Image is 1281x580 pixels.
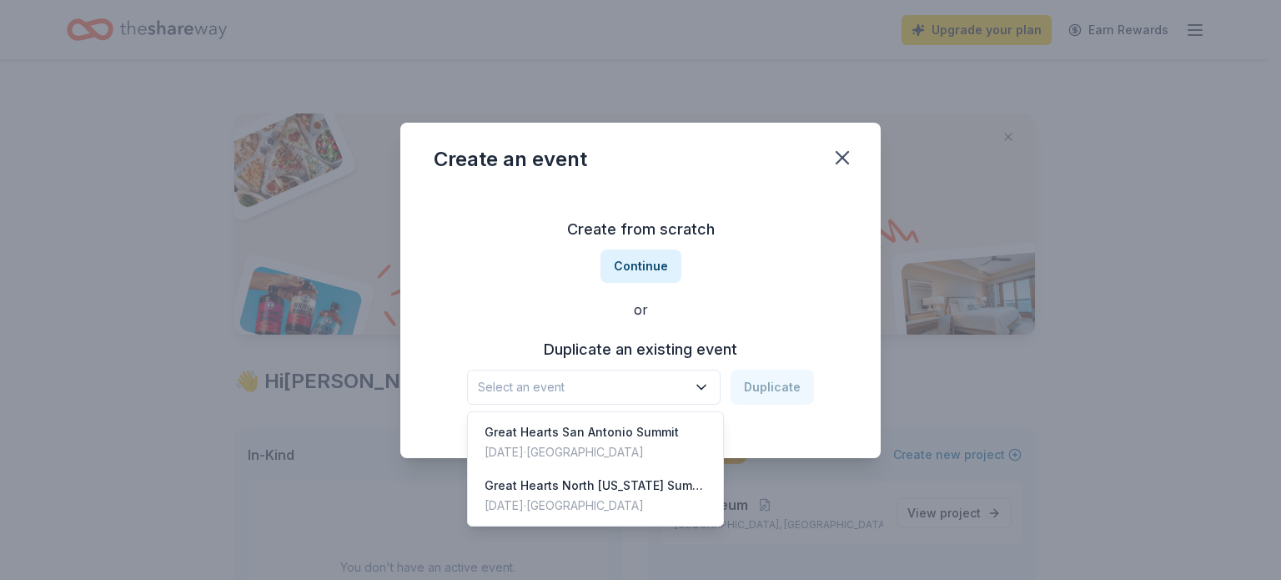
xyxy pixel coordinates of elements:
div: Great Hearts San Antonio Summit [485,422,679,442]
div: [DATE] · [GEOGRAPHIC_DATA] [485,496,706,516]
div: Select an event [467,411,724,527]
button: Select an event [467,370,721,405]
div: Great Hearts North [US_STATE] Summit [485,476,706,496]
div: [DATE] · [GEOGRAPHIC_DATA] [485,442,679,462]
span: Select an event [478,377,686,397]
